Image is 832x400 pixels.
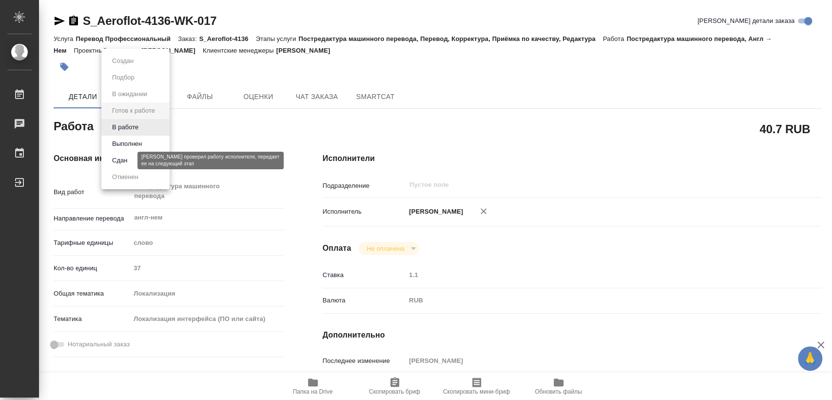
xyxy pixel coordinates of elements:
[109,139,145,149] button: Выполнен
[109,72,137,83] button: Подбор
[109,172,141,182] button: Отменен
[109,89,150,100] button: В ожидании
[109,155,130,166] button: Сдан
[109,105,158,116] button: Готов к работе
[109,56,136,66] button: Создан
[109,122,141,133] button: В работе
